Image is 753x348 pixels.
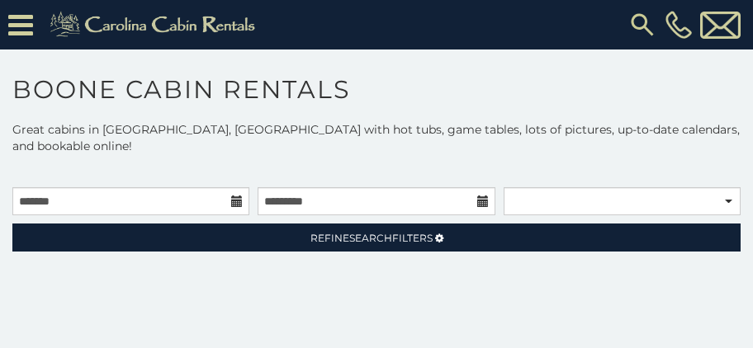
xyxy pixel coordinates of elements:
[627,10,657,40] img: search-regular.svg
[661,11,696,39] a: [PHONE_NUMBER]
[41,8,269,41] img: Khaki-logo.png
[349,232,392,244] span: Search
[310,232,433,244] span: Refine Filters
[12,223,741,252] a: RefineSearchFilters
